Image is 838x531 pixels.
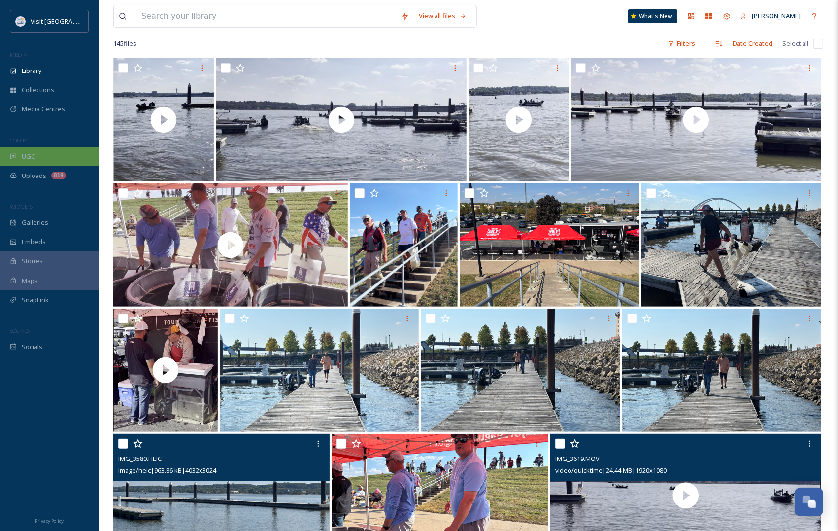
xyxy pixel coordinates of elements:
[622,309,821,432] img: IMG_3615.HEIC
[350,183,458,307] img: IMG_3598.HEIC
[663,34,700,53] div: Filters
[22,66,41,75] span: Library
[22,171,46,180] span: Uploads
[22,295,49,305] span: SnapLink
[31,16,107,26] span: Visit [GEOGRAPHIC_DATA]
[118,454,162,463] span: IMG_3580.HEIC
[113,309,218,432] img: thumbnail
[782,39,808,48] span: Select all
[641,183,821,307] img: IMG_3611.HEIC
[22,152,35,161] span: UGC
[51,172,66,179] div: 819
[10,137,31,144] span: COLLECT
[22,276,38,285] span: Maps
[136,5,396,27] input: Search your library
[555,454,600,463] span: IMG_3619.MOV
[628,9,677,23] a: What's New
[460,183,639,307] img: IMG_3582.HEIC
[113,58,214,181] img: thumbnail
[736,6,805,26] a: [PERSON_NAME]
[35,514,64,526] a: Privacy Policy
[22,256,43,266] span: Stories
[118,466,216,475] span: image/heic | 963.86 kB | 4032 x 3024
[22,342,42,352] span: Socials
[216,58,466,181] img: thumbnail
[22,85,54,95] span: Collections
[728,34,777,53] div: Date Created
[414,6,471,26] a: View all files
[571,58,821,181] img: thumbnail
[10,327,30,334] span: SOCIALS
[795,488,823,516] button: Open Chat
[10,51,27,58] span: MEDIA
[113,183,348,307] img: thumbnail
[16,16,26,26] img: QCCVB_VISIT_vert_logo_4c_tagline_122019.svg
[22,237,46,247] span: Embeds
[113,39,136,48] span: 145 file s
[421,309,620,432] img: IMG_3612.HEIC
[220,309,419,432] img: IMG_3613.HEIC
[35,518,64,524] span: Privacy Policy
[22,218,48,227] span: Galleries
[555,466,667,475] span: video/quicktime | 24.44 MB | 1920 x 1080
[10,203,33,210] span: WIDGETS
[469,58,569,181] img: thumbnail
[752,11,801,20] span: [PERSON_NAME]
[22,105,65,114] span: Media Centres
